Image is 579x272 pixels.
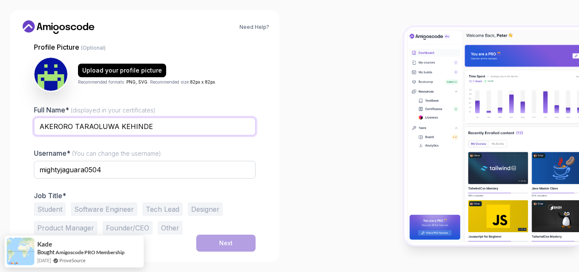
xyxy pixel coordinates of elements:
button: Software Engineer [71,202,137,216]
button: Tech Lead [142,202,183,216]
button: Next [196,235,256,252]
button: Other [158,221,183,235]
p: Job Title* [34,191,256,200]
a: Amigoscode PRO Membership [56,249,125,255]
div: Next [219,239,233,247]
span: [DATE] [37,257,51,264]
input: Enter your Username [34,161,256,179]
img: Amigoscode Dashboard [404,27,579,245]
p: Recommended formats: . Recommended size: . [78,79,216,85]
label: Full Name* [34,106,156,114]
input: Enter your Full Name [34,118,256,135]
button: Designer [188,202,223,216]
span: (Optional) [81,45,106,51]
span: Bought [37,249,55,255]
a: Home link [20,20,97,34]
img: provesource social proof notification image [7,238,34,265]
span: 82px x 82px [190,79,215,84]
a: Need Help? [239,24,269,31]
button: Product Manager [34,221,97,235]
div: Upload your profile picture [82,66,162,75]
a: ProveSource [59,257,86,264]
span: (displayed in your certificates) [71,107,156,114]
p: Profile Picture [34,42,256,52]
button: Student [34,202,66,216]
button: Upload your profile picture [78,64,166,77]
button: Founder/CEO [103,221,153,235]
span: Kade [37,241,52,248]
span: (You can change the username) [72,150,161,157]
span: PNG, SVG [126,79,148,84]
label: Username* [34,149,161,157]
img: user profile image [34,58,67,91]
